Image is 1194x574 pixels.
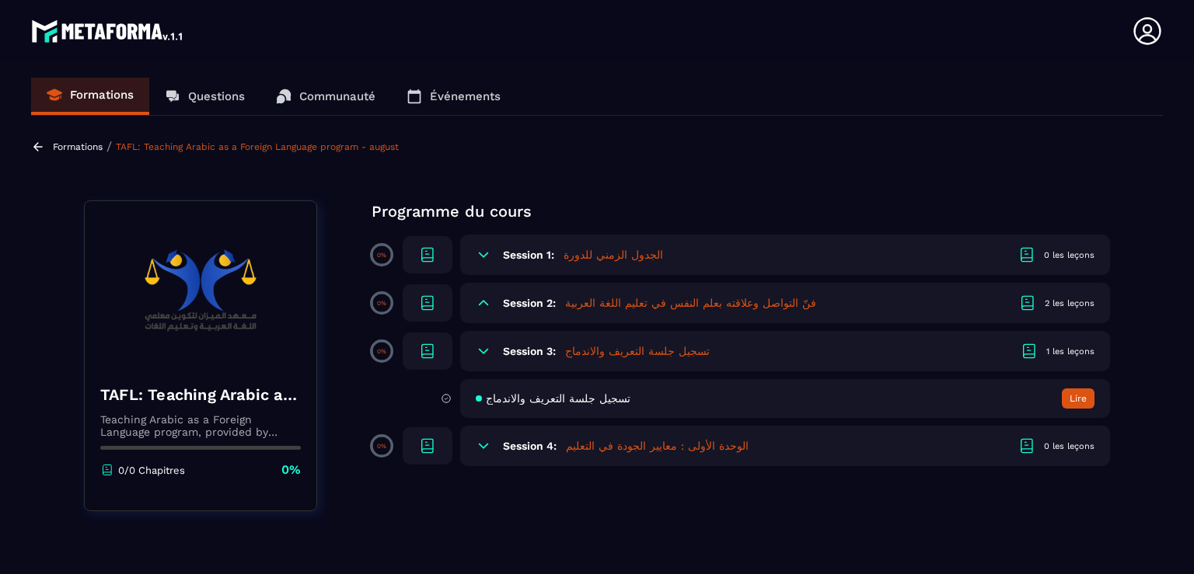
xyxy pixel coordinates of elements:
h6: Session 2: [503,297,556,309]
span: / [106,139,112,154]
button: Lire [1062,388,1094,409]
h6: Session 4: [503,440,557,452]
p: 0/0 Chapitres [118,464,185,476]
p: 0% [281,461,301,478]
p: Communauté [299,89,375,103]
p: 0% [377,300,386,307]
p: Formations [70,88,134,102]
div: 0 les leçons [1044,249,1094,261]
h5: الوحدة الأولى : معايير الجودة في التعليم [566,438,749,454]
div: 2 les leçons [1045,297,1094,309]
h5: تسجيل جلسة التعريف والاندماج [565,343,710,359]
div: 0 les leçons [1044,440,1094,452]
p: 0% [377,443,386,450]
h4: TAFL: Teaching Arabic as a Foreign Language program - august [100,384,301,405]
p: Programme du cours [372,200,1110,222]
a: Questions [149,78,260,115]
h5: فنّ التواصل وعلاقته بعلم النفس في تعليم اللغة العربية [565,295,816,311]
a: Formations [53,141,103,152]
p: Événements [430,89,501,103]
a: TAFL: Teaching Arabic as a Foreign Language program - august [116,141,399,152]
img: banner [96,213,305,368]
a: Événements [391,78,516,115]
a: Formations [31,78,149,115]
p: Questions [188,89,245,103]
a: Communauté [260,78,391,115]
h6: Session 3: [503,345,556,357]
p: 0% [377,252,386,259]
span: تسجيل جلسة التعريف والاندماج [486,392,630,405]
div: 1 les leçons [1046,346,1094,357]
h6: Session 1: [503,249,554,261]
img: logo [31,16,185,47]
p: Teaching Arabic as a Foreign Language program, provided by AlMeezan Academy in the [GEOGRAPHIC_DATA] [100,413,301,438]
h5: الجدول الزمني للدورة [564,247,663,263]
p: 0% [377,348,386,355]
